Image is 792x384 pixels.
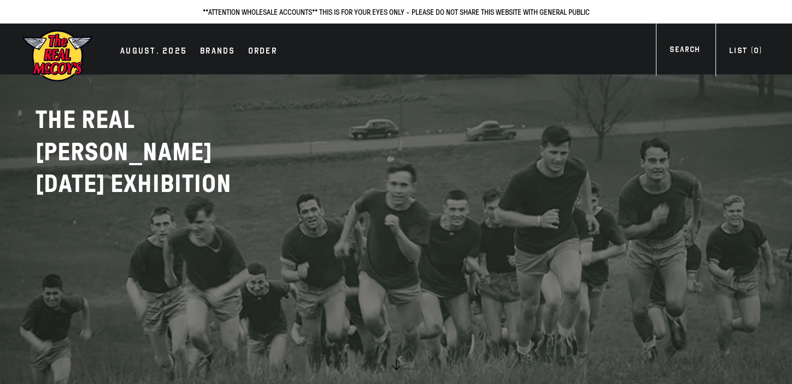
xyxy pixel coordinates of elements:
div: Brands [200,44,235,60]
div: AUGUST. 2025 [120,44,187,60]
div: Search [670,44,700,59]
div: Order [248,44,277,60]
a: Search [656,44,713,59]
img: mccoys-exhibition [22,29,93,83]
span: 0 [754,46,759,55]
p: [DATE] EXHIBITION [36,168,309,200]
a: Order [243,44,283,60]
p: **ATTENTION WHOLESALE ACCOUNTS** THIS IS FOR YOUR EYES ONLY - PLEASE DO NOT SHARE THIS WEBSITE WI... [11,5,781,18]
a: AUGUST. 2025 [115,44,192,60]
a: List (0) [715,45,776,60]
div: List ( ) [729,45,762,60]
h2: THE REAL [PERSON_NAME] [36,104,309,200]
